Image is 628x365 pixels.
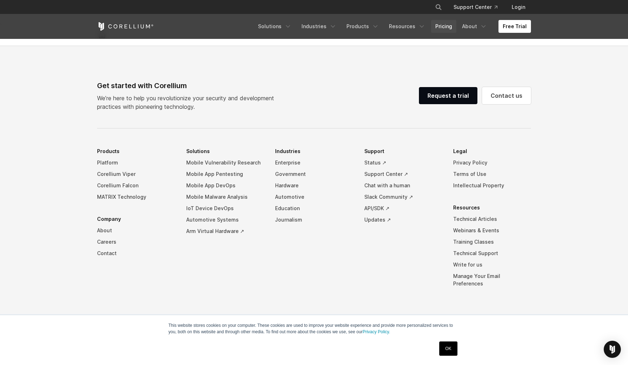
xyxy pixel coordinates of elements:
[97,191,175,203] a: MATRIX Technology
[97,157,175,168] a: Platform
[432,1,445,14] button: Search
[453,259,531,270] a: Write for us
[97,225,175,236] a: About
[275,191,353,203] a: Automotive
[453,225,531,236] a: Webinars & Events
[275,168,353,180] a: Government
[97,236,175,248] a: Careers
[453,168,531,180] a: Terms of Use
[254,20,531,33] div: Navigation Menu
[97,146,531,300] div: Navigation Menu
[186,191,264,203] a: Mobile Malware Analysis
[186,180,264,191] a: Mobile App DevOps
[453,236,531,248] a: Training Classes
[453,157,531,168] a: Privacy Policy
[275,180,353,191] a: Hardware
[275,214,353,225] a: Journalism
[453,270,531,289] a: Manage Your Email Preferences
[186,157,264,168] a: Mobile Vulnerability Research
[168,322,460,335] p: This website stores cookies on your computer. These cookies are used to improve your website expe...
[186,225,264,237] a: Arm Virtual Hardware ↗
[97,94,280,111] p: We’re here to help you revolutionize your security and development practices with pioneering tech...
[419,87,477,104] a: Request a trial
[453,248,531,259] a: Technical Support
[506,1,531,14] a: Login
[363,329,390,334] a: Privacy Policy.
[186,168,264,180] a: Mobile App Pentesting
[364,214,442,225] a: Updates ↗
[431,20,456,33] a: Pricing
[97,22,154,31] a: Corellium Home
[439,341,457,356] a: OK
[97,248,175,259] a: Contact
[604,341,621,358] div: Open Intercom Messenger
[453,213,531,225] a: Technical Articles
[453,180,531,191] a: Intellectual Property
[97,80,280,91] div: Get started with Corellium
[97,180,175,191] a: Corellium Falcon
[186,203,264,214] a: IoT Device DevOps
[364,157,442,168] a: Status ↗
[426,1,531,14] div: Navigation Menu
[385,20,430,33] a: Resources
[275,203,353,214] a: Education
[458,20,491,33] a: About
[364,180,442,191] a: Chat with a human
[482,87,531,104] a: Contact us
[186,214,264,225] a: Automotive Systems
[297,20,341,33] a: Industries
[448,1,503,14] a: Support Center
[364,191,442,203] a: Slack Community ↗
[342,20,383,33] a: Products
[254,20,296,33] a: Solutions
[275,157,353,168] a: Enterprise
[97,168,175,180] a: Corellium Viper
[364,168,442,180] a: Support Center ↗
[498,20,531,33] a: Free Trial
[364,203,442,214] a: API/SDK ↗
